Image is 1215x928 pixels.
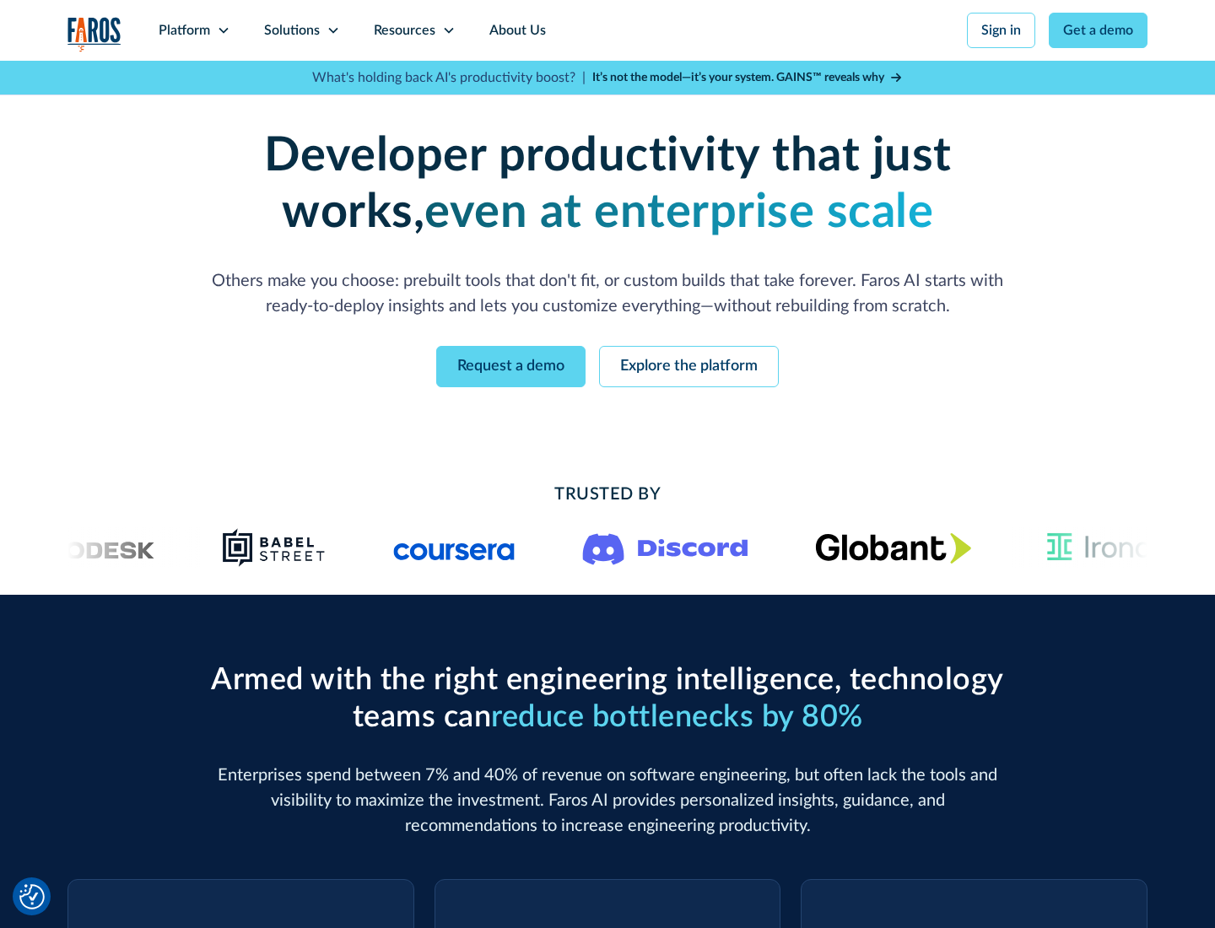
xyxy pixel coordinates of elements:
img: Revisit consent button [19,884,45,909]
div: Resources [374,20,435,40]
a: Explore the platform [599,346,779,387]
button: Cookie Settings [19,884,45,909]
img: Logo of the online learning platform Coursera. [394,534,516,561]
img: Globant's logo [816,532,972,564]
p: Others make you choose: prebuilt tools that don't fit, or custom builds that take forever. Faros ... [202,268,1012,319]
h2: Armed with the right engineering intelligence, technology teams can [202,662,1012,735]
h2: Trusted By [202,482,1012,507]
img: Logo of the communication platform Discord. [583,530,748,565]
a: Sign in [967,13,1035,48]
div: Platform [159,20,210,40]
strong: even at enterprise scale [424,189,933,236]
img: Logo of the analytics and reporting company Faros. [67,17,121,51]
strong: Developer productivity that just works, [264,132,952,236]
p: What's holding back AI's productivity boost? | [312,67,586,88]
a: home [67,17,121,51]
span: reduce bottlenecks by 80% [491,702,863,732]
strong: It’s not the model—it’s your system. GAINS™ reveals why [592,72,884,84]
a: It’s not the model—it’s your system. GAINS™ reveals why [592,69,903,87]
img: Babel Street logo png [223,527,327,568]
a: Request a demo [436,346,586,387]
p: Enterprises spend between 7% and 40% of revenue on software engineering, but often lack the tools... [202,763,1012,839]
a: Get a demo [1049,13,1147,48]
div: Solutions [264,20,320,40]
